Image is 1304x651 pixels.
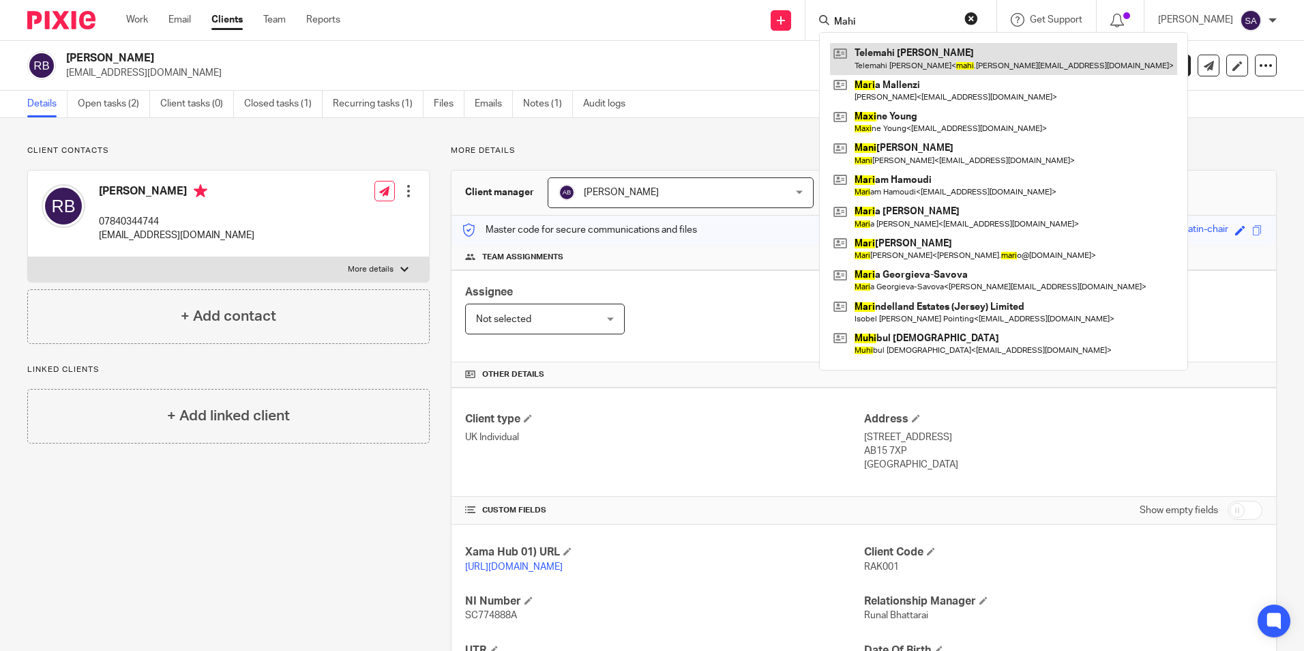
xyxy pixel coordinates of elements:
[482,252,563,263] span: Team assignments
[434,91,464,117] a: Files
[476,315,531,324] span: Not selected
[1158,13,1233,27] p: [PERSON_NAME]
[42,184,85,228] img: svg%3E
[584,188,659,197] span: [PERSON_NAME]
[583,91,636,117] a: Audit logs
[465,611,517,620] span: SC774888A
[964,12,978,25] button: Clear
[465,505,863,516] h4: CUSTOM FIELDS
[465,287,513,298] span: Assignee
[523,91,573,117] a: Notes (1)
[348,264,394,275] p: More details
[99,229,254,242] p: [EMAIL_ADDRESS][DOMAIN_NAME]
[126,13,148,27] a: Work
[99,184,254,201] h4: [PERSON_NAME]
[864,545,1262,560] h4: Client Code
[211,13,243,27] a: Clients
[27,364,430,375] p: Linked clients
[27,51,56,80] img: svg%3E
[864,444,1262,458] p: AB15 7XP
[864,458,1262,472] p: [GEOGRAPHIC_DATA]
[27,91,68,117] a: Details
[451,145,1277,156] p: More details
[465,545,863,560] h4: Xama Hub 01) URL
[864,412,1262,426] h4: Address
[864,562,899,572] span: RAK001
[66,51,886,66] h2: [PERSON_NAME]
[559,184,575,201] img: svg%3E
[462,223,697,237] p: Master code for secure communications and files
[1030,15,1082,25] span: Get Support
[465,186,534,199] h3: Client manager
[833,16,955,29] input: Search
[306,13,340,27] a: Reports
[465,412,863,426] h4: Client type
[1240,10,1262,31] img: svg%3E
[244,91,323,117] a: Closed tasks (1)
[160,91,234,117] a: Client tasks (0)
[482,369,544,380] span: Other details
[864,611,928,620] span: Runal Bhattarai
[27,145,430,156] p: Client contacts
[167,405,290,426] h4: + Add linked client
[66,66,1091,80] p: [EMAIL_ADDRESS][DOMAIN_NAME]
[194,184,207,198] i: Primary
[27,11,95,29] img: Pixie
[99,215,254,229] p: 07840344744
[1140,504,1218,517] label: Show empty fields
[181,306,276,327] h4: + Add contact
[465,562,563,572] a: [URL][DOMAIN_NAME]
[475,91,513,117] a: Emails
[78,91,150,117] a: Open tasks (2)
[263,13,286,27] a: Team
[465,431,863,444] p: UK Individual
[864,431,1262,444] p: [STREET_ADDRESS]
[168,13,191,27] a: Email
[465,594,863,609] h4: NI Number
[864,594,1262,609] h4: Relationship Manager
[333,91,424,117] a: Recurring tasks (1)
